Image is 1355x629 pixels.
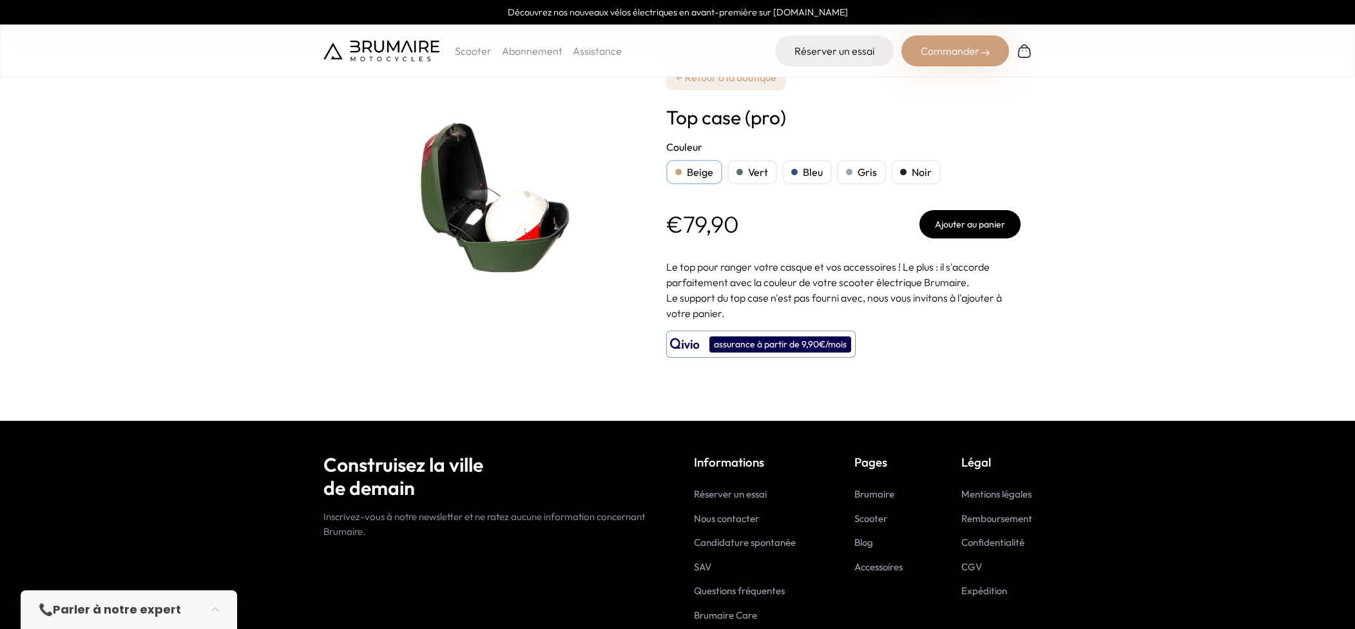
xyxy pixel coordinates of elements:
a: Réserver un essai [775,35,894,66]
div: Beige [666,160,722,184]
a: SAV [694,561,711,573]
p: €79,90 [666,211,739,237]
p: Le top pour ranger votre casque et vos accessoires ! Le plus : il s'accorde parfaitement avec la ... [666,259,1021,290]
img: right-arrow-2.png [982,49,990,57]
a: Candidature spontanée [694,536,796,548]
p: Scooter [455,43,492,59]
p: Le support du top case n'est pas fourni avec, nous vous invitons à l'ajouter à votre panier. [666,290,1021,321]
a: Abonnement [502,44,562,57]
div: Gris [837,160,886,184]
a: Réserver un essai [694,488,767,500]
p: Pages [854,453,903,471]
a: Brumaire [854,488,894,500]
a: Accessoires [854,561,903,573]
a: Blog [854,536,873,548]
a: Scooter [854,512,887,525]
div: Commander [901,35,1009,66]
a: Questions fréquentes [694,585,785,597]
div: Bleu [782,160,832,184]
div: assurance à partir de 9,90€/mois [709,336,851,353]
img: Panier [1017,43,1032,59]
h2: Construisez la ville de demain [323,453,662,499]
p: Inscrivez-vous à notre newsletter et ne ratez aucune information concernant Brumaire. [323,510,662,539]
p: Légal [961,453,1032,471]
a: Nous contacter [694,512,759,525]
a: Brumaire Care [694,609,757,621]
a: CGV [961,561,982,573]
img: logo qivio [670,336,700,352]
div: Vert [727,160,777,184]
div: Noir [891,160,941,184]
a: Assistance [573,44,622,57]
a: Confidentialité [961,536,1024,548]
p: Informations [694,453,796,471]
a: Expédition [961,585,1007,597]
h1: Top case (pro) [666,106,1021,129]
img: Top case (pro) [323,32,646,354]
a: Remboursement [961,512,1032,525]
button: Ajouter au panier [919,210,1021,238]
a: Mentions légales [961,488,1032,500]
button: assurance à partir de 9,90€/mois [666,331,856,358]
h2: Couleur [666,139,1021,155]
img: Brumaire Motocycles [323,41,439,61]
